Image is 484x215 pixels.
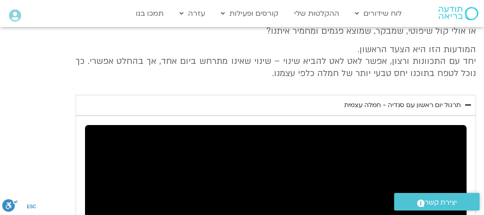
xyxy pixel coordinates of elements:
[394,193,480,211] a: יצירת קשר
[439,7,478,20] img: תודעה בריאה
[350,5,406,22] a: לוח שידורים
[425,197,457,209] span: יצירת קשר
[216,5,283,22] a: קורסים ופעילות
[76,44,476,79] p: המודעות הזו היא הצעד הראשון. יחד עם התכוונות ורצון, אפשר לאט לאט להביא שינוי – שינוי שאינו מתרחש ...
[344,100,461,111] div: תרגול יום ראשון עם סנדיה - חמלה עצמית
[290,5,344,22] a: ההקלטות שלי
[76,95,476,116] summary: תרגול יום ראשון עם סנדיה - חמלה עצמית
[131,5,168,22] a: תמכו בנו
[175,5,210,22] a: עזרה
